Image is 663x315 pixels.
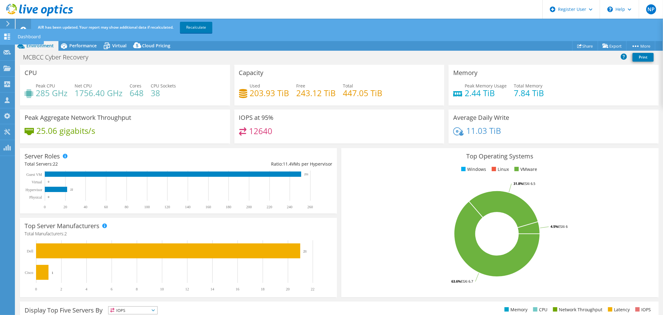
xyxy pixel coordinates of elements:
[63,205,67,209] text: 20
[151,90,176,96] h4: 38
[25,153,60,160] h3: Server Roles
[84,205,87,209] text: 40
[111,287,113,291] text: 6
[36,127,95,134] h4: 25.06 gigabits/s
[226,205,231,209] text: 180
[25,223,99,229] h3: Top Server Manufacturers
[283,161,292,167] span: 11.4
[311,287,315,291] text: 22
[35,287,37,291] text: 0
[513,166,537,173] li: VMware
[48,180,49,183] text: 0
[25,114,131,121] h3: Peak Aggregate Network Throughput
[32,180,42,184] text: Virtual
[286,287,290,291] text: 20
[104,205,108,209] text: 60
[460,166,486,173] li: Windows
[523,181,535,186] tspan: ESXi 6.5
[25,188,42,192] text: Hypervisor
[346,153,654,160] h3: Top Operating Systems
[503,306,527,313] li: Memory
[210,287,214,291] text: 14
[125,205,128,209] text: 80
[626,41,655,51] a: More
[550,224,558,229] tspan: 4.5%
[249,128,272,134] h4: 12640
[606,306,630,313] li: Latency
[75,83,92,89] span: Net CPU
[239,114,274,121] h3: IOPS at 95%
[29,195,42,200] text: Physical
[304,173,309,176] text: 251
[26,172,42,177] text: Guest VM
[343,83,353,89] span: Total
[164,205,170,209] text: 120
[64,231,67,237] span: 2
[130,90,144,96] h4: 648
[185,205,191,209] text: 140
[598,41,627,51] a: Export
[25,161,178,167] div: Total Servers:
[343,90,383,96] h4: 447.05 TiB
[514,90,544,96] h4: 7.84 TiB
[160,287,164,291] text: 10
[25,270,33,275] text: Cisco
[514,83,542,89] span: Total Memory
[633,53,654,62] a: Print
[303,249,307,253] text: 21
[461,279,473,284] tspan: ESXi 6.7
[44,205,46,209] text: 0
[112,43,127,49] span: Virtual
[36,83,55,89] span: Peak CPU
[287,205,292,209] text: 240
[53,161,58,167] span: 22
[261,287,265,291] text: 18
[453,69,477,76] h3: Memory
[297,83,306,89] span: Free
[465,83,507,89] span: Peak Memory Usage
[69,43,97,49] span: Performance
[451,279,461,284] tspan: 63.6%
[130,83,141,89] span: Cores
[15,29,44,45] div: Dashboard
[48,195,49,199] text: 0
[25,69,37,76] h3: CPU
[38,25,173,30] span: AIR has been updated. Your report may show additional data if recalculated.
[70,188,73,191] text: 22
[151,83,176,89] span: CPU Sockets
[558,224,568,229] tspan: ESXi 6
[513,181,523,186] tspan: 31.8%
[239,69,264,76] h3: Capacity
[60,287,62,291] text: 2
[634,306,651,313] li: IOPS
[465,90,507,96] h4: 2.44 TiB
[180,22,212,33] a: Recalculate
[490,166,509,173] li: Linux
[532,306,547,313] li: CPU
[236,287,239,291] text: 16
[572,41,598,51] a: Share
[108,307,157,314] span: IOPS
[27,249,33,253] text: Dell
[85,287,87,291] text: 4
[26,43,54,49] span: Environment
[178,161,332,167] div: Ratio: VMs per Hypervisor
[453,114,509,121] h3: Average Daily Write
[185,287,189,291] text: 12
[250,90,289,96] h4: 203.93 TiB
[551,306,602,313] li: Network Throughput
[36,90,67,96] h4: 285 GHz
[142,43,170,49] span: Cloud Pricing
[205,205,211,209] text: 160
[144,205,150,209] text: 100
[52,271,53,275] text: 1
[136,287,138,291] text: 8
[297,90,336,96] h4: 243.12 TiB
[20,54,98,61] h1: MCBCC Cyber Recovery
[246,205,252,209] text: 200
[646,4,656,14] span: NP
[267,205,272,209] text: 220
[25,230,332,237] h4: Total Manufacturers:
[307,205,313,209] text: 260
[607,7,613,12] svg: \n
